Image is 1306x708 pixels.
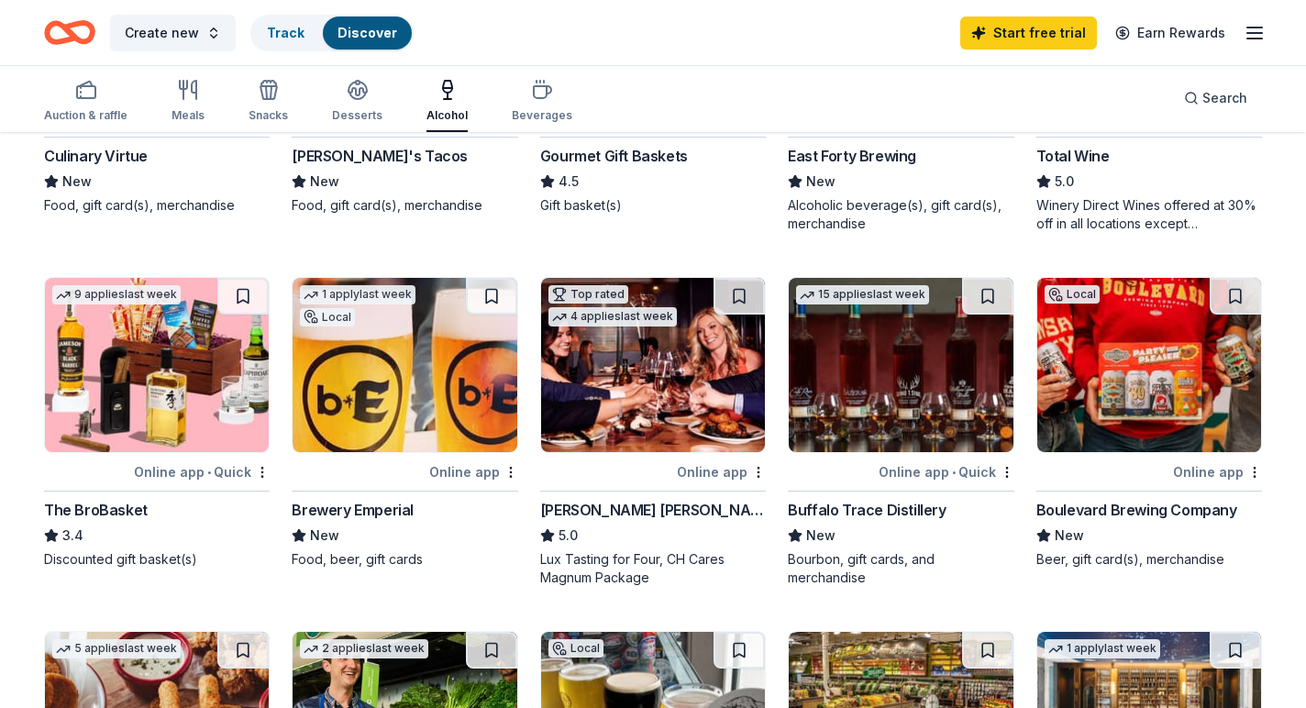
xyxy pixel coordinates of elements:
button: Auction & raffle [44,72,127,132]
div: Buffalo Trace Distillery [788,499,946,521]
button: Snacks [249,72,288,132]
a: Discover [338,25,397,40]
span: Create new [125,22,199,44]
div: Local [1045,285,1100,304]
button: Create new [110,15,236,51]
a: Image for Brewery Emperial1 applylast weekLocalOnline appBrewery EmperialNewFood, beer, gift cards [292,277,517,569]
div: Boulevard Brewing Company [1036,499,1237,521]
div: Online app Quick [134,460,270,483]
div: Alcoholic beverage(s), gift card(s), merchandise [788,196,1013,233]
div: 2 applies last week [300,639,428,658]
div: Snacks [249,108,288,123]
span: New [1055,525,1084,547]
div: Top rated [548,285,628,304]
div: 15 applies last week [796,285,929,304]
div: Alcohol [426,108,468,123]
div: 1 apply last week [1045,639,1160,658]
a: Home [44,11,95,54]
img: Image for Brewery Emperial [293,278,516,452]
div: 4 applies last week [548,307,677,326]
div: Local [300,308,355,326]
div: Bourbon, gift cards, and merchandise [788,550,1013,587]
div: Auction & raffle [44,108,127,123]
span: 3.4 [62,525,83,547]
span: New [806,171,836,193]
a: Image for Buffalo Trace Distillery15 applieslast weekOnline app•QuickBuffalo Trace DistilleryNewB... [788,277,1013,587]
a: Image for The BroBasket9 applieslast weekOnline app•QuickThe BroBasket3.4Discounted gift basket(s) [44,277,270,569]
span: Search [1202,87,1247,109]
div: 5 applies last week [52,639,181,658]
span: 5.0 [1055,171,1074,193]
button: Desserts [332,72,382,132]
div: Food, gift card(s), merchandise [292,196,517,215]
div: Gift basket(s) [540,196,766,215]
span: • [207,465,211,480]
div: Beverages [512,108,572,123]
button: Meals [172,72,205,132]
button: Beverages [512,72,572,132]
div: Online app Quick [879,460,1014,483]
div: East Forty Brewing [788,145,916,167]
div: Discounted gift basket(s) [44,550,270,569]
div: Desserts [332,108,382,123]
button: Alcohol [426,72,468,132]
div: Food, gift card(s), merchandise [44,196,270,215]
div: [PERSON_NAME] [PERSON_NAME] Winery and Restaurants [540,499,766,521]
div: 1 apply last week [300,285,415,304]
div: Brewery Emperial [292,499,414,521]
span: New [62,171,92,193]
div: Local [548,639,603,658]
div: Meals [172,108,205,123]
img: Image for Boulevard Brewing Company [1037,278,1261,452]
div: Food, beer, gift cards [292,550,517,569]
span: New [310,171,339,193]
div: Gourmet Gift Baskets [540,145,688,167]
a: Start free trial [960,17,1097,50]
div: Lux Tasting for Four, CH Cares Magnum Package [540,550,766,587]
div: The BroBasket [44,499,148,521]
a: Image for Cooper's Hawk Winery and RestaurantsTop rated4 applieslast weekOnline app[PERSON_NAME] ... [540,277,766,587]
a: Earn Rewards [1104,17,1236,50]
div: Total Wine [1036,145,1110,167]
span: • [952,465,956,480]
span: 5.0 [559,525,578,547]
div: [PERSON_NAME]'s Tacos [292,145,468,167]
div: 9 applies last week [52,285,181,304]
div: Beer, gift card(s), merchandise [1036,550,1262,569]
div: Winery Direct Wines offered at 30% off in all locations except [GEOGRAPHIC_DATA], [GEOGRAPHIC_DAT... [1036,196,1262,233]
span: 4.5 [559,171,579,193]
img: Image for The BroBasket [45,278,269,452]
button: Search [1169,80,1262,116]
img: Image for Buffalo Trace Distillery [789,278,1013,452]
span: New [310,525,339,547]
div: Online app [429,460,518,483]
span: New [806,525,836,547]
div: Online app [677,460,766,483]
div: Culinary Virtue [44,145,148,167]
button: TrackDiscover [250,15,414,51]
img: Image for Cooper's Hawk Winery and Restaurants [541,278,765,452]
a: Track [267,25,304,40]
a: Image for Boulevard Brewing CompanyLocalOnline appBoulevard Brewing CompanyNewBeer, gift card(s),... [1036,277,1262,569]
div: Online app [1173,460,1262,483]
